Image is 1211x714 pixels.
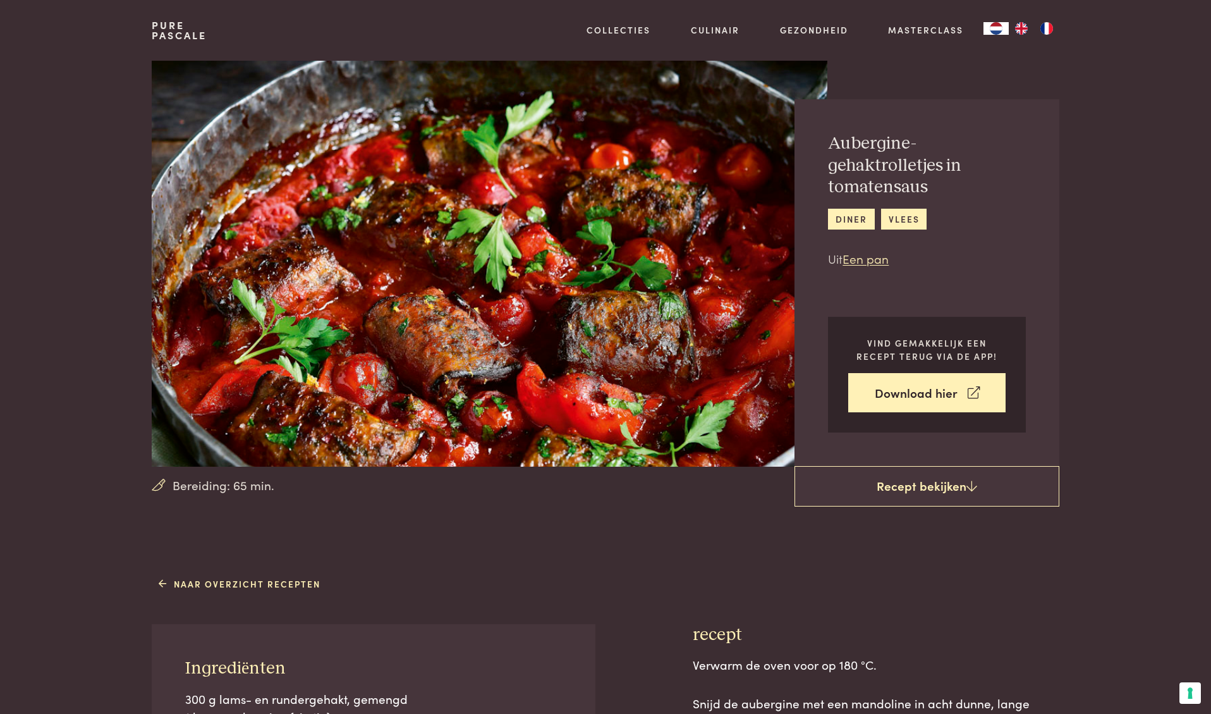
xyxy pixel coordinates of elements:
a: EN [1009,22,1034,35]
p: Uit [828,250,1026,268]
a: vlees [881,209,927,230]
h2: Aubergine-gehaktrolletjes in tomatensaus [828,133,1026,199]
button: Uw voorkeuren voor toestemming voor trackingtechnologieën [1179,682,1201,704]
a: PurePascale [152,20,207,40]
a: Een pan [843,250,889,267]
ul: Language list [1009,22,1059,35]
img: Aubergine-gehaktrolletjes in tomatensaus [152,61,827,467]
span: 300 g lams- en rundergehakt, gemengd [185,690,408,707]
a: Masterclass [888,23,963,37]
a: FR [1034,22,1059,35]
div: Language [983,22,1009,35]
aside: Language selected: Nederlands [983,22,1059,35]
a: Download hier [848,373,1006,413]
a: Culinair [691,23,739,37]
a: NL [983,22,1009,35]
a: Recept bekijken [794,466,1059,507]
span: Ingrediënten [185,660,286,677]
span: Bereiding: 65 min. [173,476,274,495]
a: Naar overzicht recepten [159,577,321,591]
a: Collecties [587,23,650,37]
h3: recept [693,624,1059,646]
span: Verwarm de oven voor op 180 °C. [693,656,877,673]
a: diner [828,209,874,230]
a: Gezondheid [780,23,848,37]
p: Vind gemakkelijk een recept terug via de app! [848,336,1006,362]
